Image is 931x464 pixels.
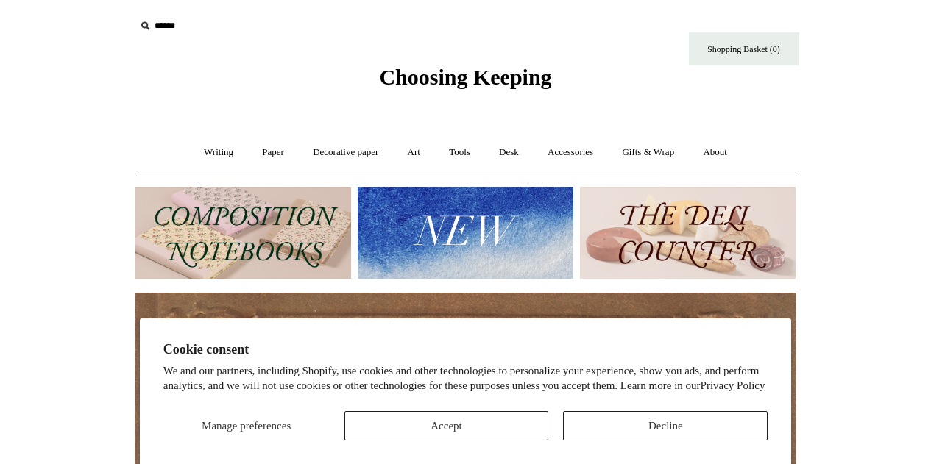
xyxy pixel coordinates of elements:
[394,133,433,172] a: Art
[300,133,392,172] a: Decorative paper
[486,133,532,172] a: Desk
[563,411,768,440] button: Decline
[436,133,484,172] a: Tools
[163,342,768,357] h2: Cookie consent
[534,133,606,172] a: Accessories
[609,133,687,172] a: Gifts & Wrap
[379,76,551,87] a: Choosing Keeping
[163,364,768,393] p: We and our partners, including Shopify, use cookies and other technologies to personalize your ex...
[163,411,330,440] button: Manage preferences
[344,411,549,440] button: Accept
[690,133,740,172] a: About
[191,133,247,172] a: Writing
[689,32,799,65] a: Shopping Basket (0)
[358,187,573,279] img: New.jpg__PID:f73bdf93-380a-4a35-bcfe-7823039498e1
[135,187,351,279] img: 202302 Composition ledgers.jpg__PID:69722ee6-fa44-49dd-a067-31375e5d54ec
[202,420,291,432] span: Manage preferences
[701,379,765,391] a: Privacy Policy
[379,65,551,89] span: Choosing Keeping
[249,133,297,172] a: Paper
[580,187,796,279] img: The Deli Counter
